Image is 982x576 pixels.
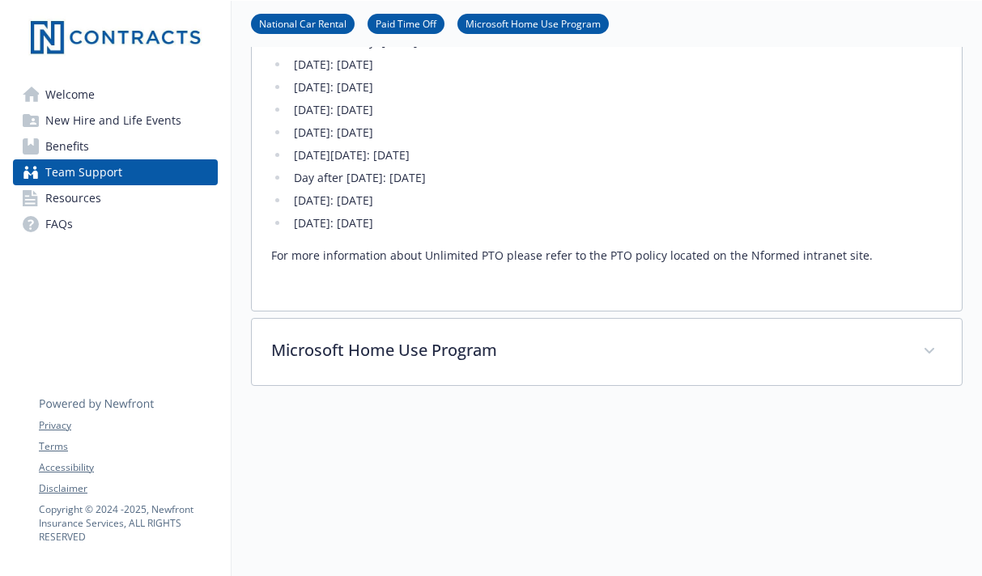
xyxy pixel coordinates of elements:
li: [DATE]: [DATE] [289,214,942,233]
li: [DATE]: [DATE] [289,191,942,210]
a: FAQs [13,211,218,237]
a: Accessibility [39,460,217,475]
a: Microsoft Home Use Program [457,15,609,31]
div: Microsoft Home Use Program [252,319,962,385]
p: Microsoft Home Use Program [271,338,903,362]
a: Team Support [13,159,218,185]
a: Disclaimer [39,481,217,496]
p: Copyright © 2024 - 2025 , Newfront Insurance Services, ALL RIGHTS RESERVED [39,502,217,544]
a: Resources [13,185,218,211]
a: National Car Rental [251,15,355,31]
p: For more information about Unlimited PTO please refer to the PTO policy located on the Nformed in... [271,246,942,265]
span: Resources [45,185,101,211]
a: Privacy [39,418,217,433]
span: FAQs [45,211,73,237]
a: Terms [39,439,217,454]
a: New Hire and Life Events [13,108,218,133]
a: Paid Time Off [368,15,444,31]
span: Benefits [45,133,89,159]
span: Welcome [45,82,95,108]
li: [DATE]: [DATE] [289,78,942,97]
span: New Hire and Life Events [45,108,181,133]
a: Benefits [13,133,218,159]
li: [DATE]: [DATE] [289,100,942,120]
li: [DATE]: [DATE] [289,55,942,74]
li: [DATE][DATE]: [DATE] [289,146,942,165]
li: Day after [DATE]: [DATE] [289,168,942,188]
li: [DATE]: [DATE] [289,123,942,142]
a: Welcome [13,82,218,108]
span: Team Support [45,159,122,185]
